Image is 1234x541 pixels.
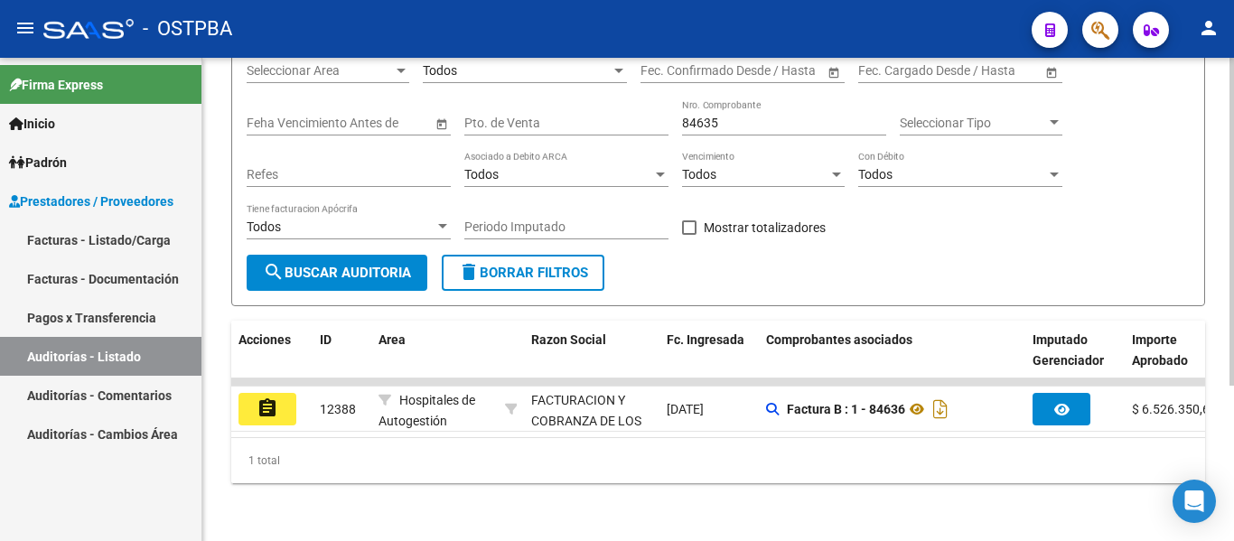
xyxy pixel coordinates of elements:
[766,332,912,347] span: Comprobantes asociados
[1132,402,1217,416] span: $ 6.526.350,60
[940,63,1028,79] input: Fecha fin
[9,114,55,134] span: Inicio
[320,332,332,347] span: ID
[1198,17,1220,39] mat-icon: person
[722,63,810,79] input: Fecha fin
[320,402,356,416] span: 12388
[704,217,826,238] span: Mostrar totalizadores
[423,63,457,78] span: Todos
[432,114,451,133] button: Open calendar
[14,17,36,39] mat-icon: menu
[667,402,704,416] span: [DATE]
[371,321,498,400] datatable-header-cell: Area
[313,321,371,400] datatable-header-cell: ID
[531,332,606,347] span: Razon Social
[231,321,313,400] datatable-header-cell: Acciones
[257,397,278,419] mat-icon: assignment
[247,255,427,291] button: Buscar Auditoria
[1132,332,1188,368] span: Importe Aprobado
[379,332,406,347] span: Area
[667,332,744,347] span: Fc. Ingresada
[900,116,1046,131] span: Seleccionar Tipo
[929,395,952,424] i: Descargar documento
[531,390,652,428] div: - 30715497456
[759,321,1025,400] datatable-header-cell: Comprobantes asociados
[9,191,173,211] span: Prestadores / Proveedores
[458,261,480,283] mat-icon: delete
[1042,62,1061,81] button: Open calendar
[659,321,759,400] datatable-header-cell: Fc. Ingresada
[263,265,411,281] span: Buscar Auditoria
[682,167,716,182] span: Todos
[379,393,475,428] span: Hospitales de Autogestión
[531,390,652,472] div: FACTURACION Y COBRANZA DE LOS EFECTORES PUBLICOS S.E.
[9,153,67,173] span: Padrón
[640,63,706,79] input: Fecha inicio
[1025,321,1125,400] datatable-header-cell: Imputado Gerenciador
[464,167,499,182] span: Todos
[247,63,393,79] span: Seleccionar Area
[263,261,285,283] mat-icon: search
[458,265,588,281] span: Borrar Filtros
[442,255,604,291] button: Borrar Filtros
[858,167,893,182] span: Todos
[1125,321,1224,400] datatable-header-cell: Importe Aprobado
[1173,480,1216,523] div: Open Intercom Messenger
[247,219,281,234] span: Todos
[824,62,843,81] button: Open calendar
[524,321,659,400] datatable-header-cell: Razon Social
[1033,332,1104,368] span: Imputado Gerenciador
[9,75,103,95] span: Firma Express
[231,438,1205,483] div: 1 total
[858,63,924,79] input: Fecha inicio
[143,9,232,49] span: - OSTPBA
[238,332,291,347] span: Acciones
[787,402,905,416] strong: Factura B : 1 - 84636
